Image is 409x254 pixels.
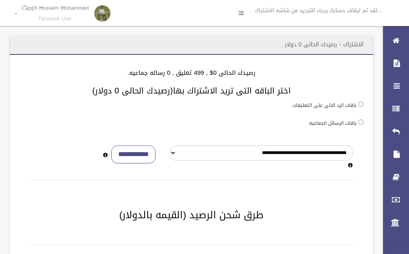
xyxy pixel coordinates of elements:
h3: اختر الباقه التى تريد الاشتراك بها(رصيدك الحالى 0 دولار) [19,86,364,95]
h4: رصيدك الحالى 0$ , 499 تعليق , 0 رساله جماعيه. [19,69,364,76]
p: Ƈậpţīň Ħusseĩn Ṃohammėd [22,5,89,11]
h2: طرق شحن الرصيد (القيمه بالدولار) [19,210,364,220]
label: باقات الرد الالى على التعليقات [292,101,357,110]
label: باقات الرسائل الجماعيه [309,119,357,128]
header: الاشتراك - رصيدك الحالى 0 دولار [275,37,373,52]
small: Facebook User [22,16,89,22]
